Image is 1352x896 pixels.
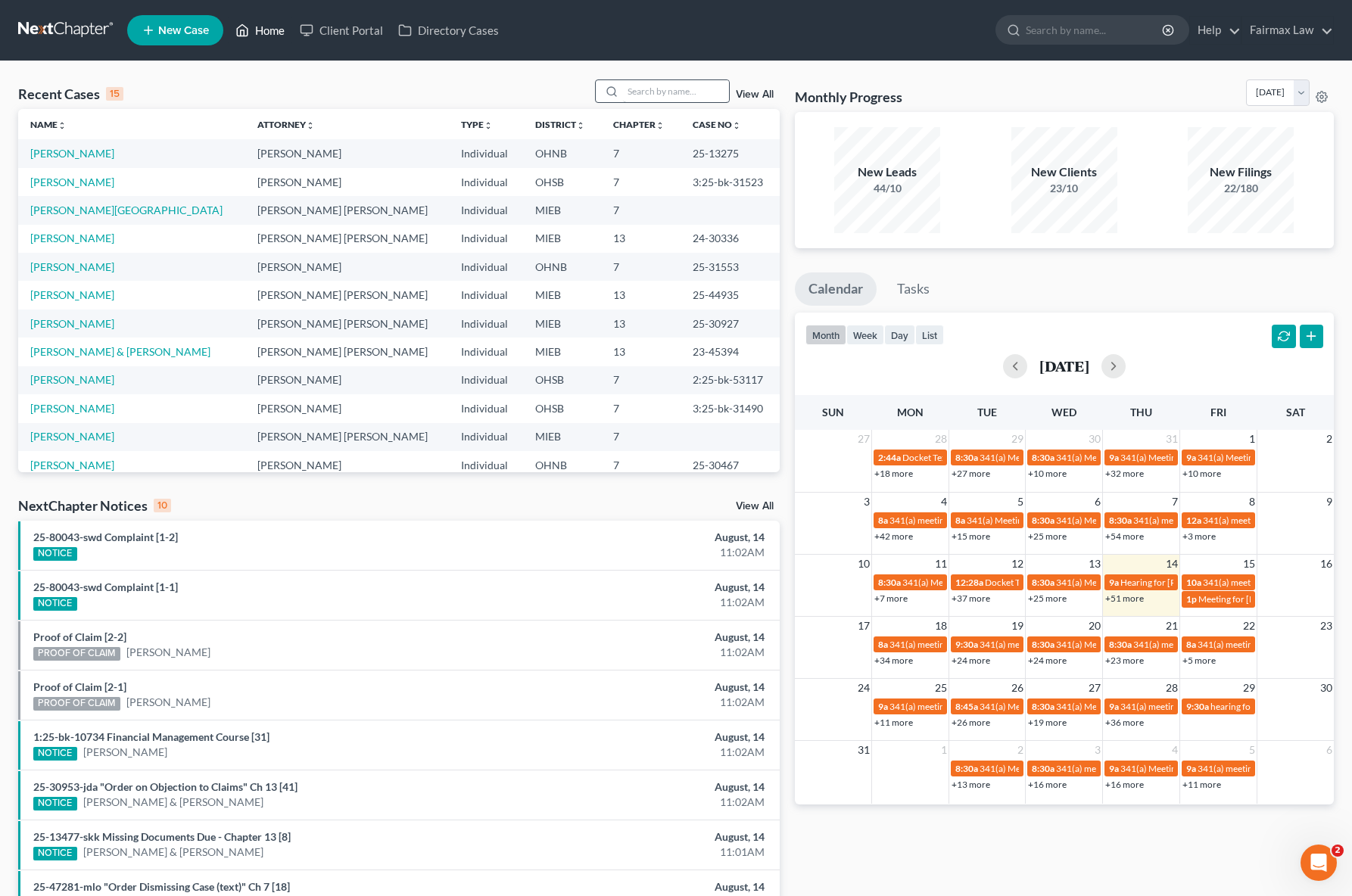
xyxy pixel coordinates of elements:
td: MIEB [523,281,601,309]
td: [PERSON_NAME] [PERSON_NAME] [245,338,449,366]
span: 9:30a [955,639,978,650]
span: 341(a) meeting for [PERSON_NAME] [1203,515,1349,526]
span: 8:30a [1109,639,1132,650]
a: View All [736,89,774,100]
a: [PERSON_NAME] [30,288,114,301]
div: 44/10 [834,181,940,196]
td: Individual [449,451,523,479]
span: 9 [1325,493,1334,511]
td: 7 [601,168,681,196]
span: 341(a) meeting for [PERSON_NAME] [1120,701,1266,712]
span: 8:30a [955,452,978,463]
a: +23 more [1105,655,1144,666]
a: 25-80043-swd Complaint [1-2] [33,530,178,543]
td: [PERSON_NAME] [245,394,449,422]
div: NextChapter Notices [18,496,171,515]
a: Help [1190,17,1241,44]
iframe: Intercom live chat [1301,845,1337,881]
td: 2:25-bk-53117 [681,366,780,394]
a: [PERSON_NAME] & [PERSON_NAME] [83,845,263,860]
a: Home [228,17,292,44]
span: 341(a) Meeting for [PERSON_NAME] [1056,639,1203,650]
td: 13 [601,310,681,338]
td: [PERSON_NAME] [PERSON_NAME] [245,225,449,253]
span: 8:30a [1032,515,1054,526]
td: MIEB [523,196,601,224]
div: NOTICE [33,597,77,611]
span: 9a [1186,763,1196,774]
h3: Monthly Progress [795,88,902,106]
div: NOTICE [33,847,77,860]
td: [PERSON_NAME] [245,168,449,196]
span: 23 [1319,617,1334,635]
a: +15 more [952,530,990,542]
span: Wed [1051,406,1076,418]
a: +11 more [874,717,913,728]
td: 13 [601,281,681,309]
button: day [884,325,915,345]
span: 341(a) Meeting for [PERSON_NAME] [980,701,1126,712]
a: Attorneyunfold_more [257,119,315,130]
td: [PERSON_NAME] [245,253,449,281]
button: list [915,325,944,345]
button: week [846,325,884,345]
div: August, 14 [531,630,765,645]
span: 341(a) Meeting for [PERSON_NAME] [1056,452,1203,463]
div: New Leads [834,163,940,181]
td: [PERSON_NAME] [PERSON_NAME] [245,423,449,451]
a: [PERSON_NAME] [30,373,114,386]
span: Docket Text: for [PERSON_NAME] [902,452,1038,463]
span: 9a [1109,701,1119,712]
a: +25 more [1028,530,1067,542]
a: Typeunfold_more [461,119,493,130]
span: 8:30a [1032,763,1054,774]
td: Individual [449,253,523,281]
a: Chapterunfold_more [613,119,665,130]
span: 11 [933,555,949,573]
a: +36 more [1105,717,1144,728]
span: 2:44a [878,452,901,463]
i: unfold_more [306,121,315,130]
td: 25-44935 [681,281,780,309]
div: New Clients [1011,163,1117,181]
span: 341(a) meeting for [PERSON_NAME] [1198,763,1344,774]
span: 8:30a [1032,577,1054,588]
span: 341(a) meeting for [PERSON_NAME] [1133,515,1279,526]
i: unfold_more [484,121,493,130]
span: 341(a) Meeting of Creditors for [PERSON_NAME] [1120,763,1316,774]
a: +7 more [874,593,908,604]
span: 9a [1109,452,1119,463]
a: Districtunfold_more [535,119,585,130]
h2: [DATE] [1039,358,1089,374]
span: 24 [856,679,871,697]
span: Sun [822,406,844,418]
span: 341(a) Meeting of Creditors for [PERSON_NAME] [1120,452,1316,463]
div: 11:02AM [531,695,765,710]
span: 4 [1170,741,1179,759]
span: 12 [1010,555,1025,573]
span: 341(a) meeting for [PERSON_NAME] [1056,763,1202,774]
a: [PERSON_NAME] [30,402,114,415]
a: +16 more [1028,779,1067,790]
span: 10 [856,555,871,573]
a: [PERSON_NAME] [30,176,114,188]
a: 25-13477-skk Missing Documents Due - Chapter 13 [8] [33,830,291,843]
td: OHSB [523,394,601,422]
span: 9a [1186,452,1196,463]
span: 7 [1170,493,1179,511]
td: 7 [601,451,681,479]
span: 6 [1325,741,1334,759]
span: 20 [1087,617,1102,635]
span: 8:30a [1032,639,1054,650]
div: August, 14 [531,879,765,894]
span: 8:30a [878,577,901,588]
td: [PERSON_NAME] [245,366,449,394]
a: [PERSON_NAME] [30,430,114,443]
td: [PERSON_NAME] [PERSON_NAME] [245,281,449,309]
span: 341(a) meeting for [PERSON_NAME] [889,515,1036,526]
a: +19 more [1028,717,1067,728]
span: 26 [1010,679,1025,697]
td: [PERSON_NAME] [PERSON_NAME] [245,310,449,338]
td: MIEB [523,338,601,366]
td: Individual [449,139,523,167]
